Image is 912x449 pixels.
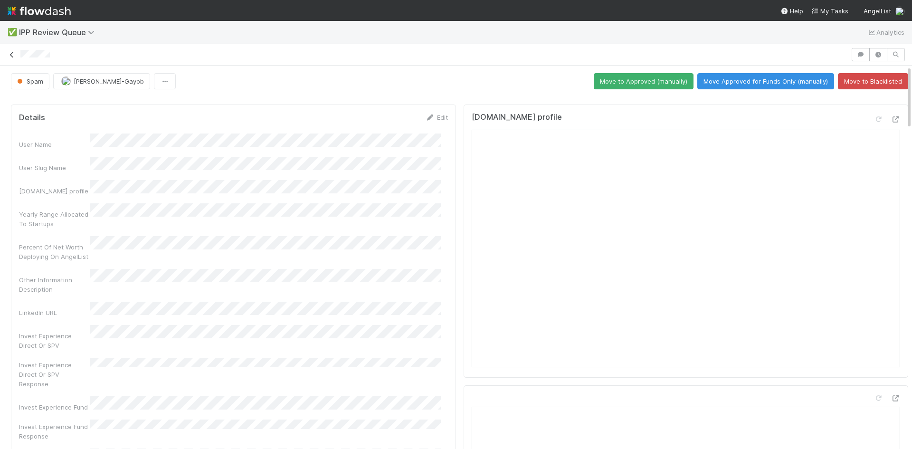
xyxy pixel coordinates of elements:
[19,331,90,350] div: Invest Experience Direct Or SPV
[19,360,90,389] div: Invest Experience Direct Or SPV Response
[472,113,562,122] h5: [DOMAIN_NAME] profile
[811,6,848,16] a: My Tasks
[53,73,150,89] button: [PERSON_NAME]-Gayob
[19,275,90,294] div: Other Information Description
[864,7,891,15] span: AngelList
[19,210,90,229] div: Yearly Range Allocated To Startups
[8,3,71,19] img: logo-inverted-e16ddd16eac7371096b0.svg
[19,308,90,317] div: LinkedIn URL
[19,140,90,149] div: User Name
[19,422,90,441] div: Invest Experience Fund Response
[19,242,90,261] div: Percent Of Net Worth Deploying On AngelList
[697,73,834,89] button: Move Approved for Funds Only (manually)
[19,28,99,37] span: IPP Review Queue
[867,27,904,38] a: Analytics
[838,73,908,89] button: Move to Blacklisted
[895,7,904,16] img: avatar_0c8687a4-28be-40e9-aba5-f69283dcd0e7.png
[426,114,448,121] a: Edit
[15,77,43,85] span: Spam
[780,6,803,16] div: Help
[594,73,693,89] button: Move to Approved (manually)
[19,163,90,172] div: User Slug Name
[19,113,45,123] h5: Details
[19,186,90,196] div: [DOMAIN_NAME] profile
[19,402,90,412] div: Invest Experience Fund
[61,76,71,86] img: avatar_45aa71e2-cea6-4b00-9298-a0421aa61a2d.png
[11,73,49,89] button: Spam
[8,28,17,36] span: ✅
[74,77,144,85] span: [PERSON_NAME]-Gayob
[811,7,848,15] span: My Tasks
